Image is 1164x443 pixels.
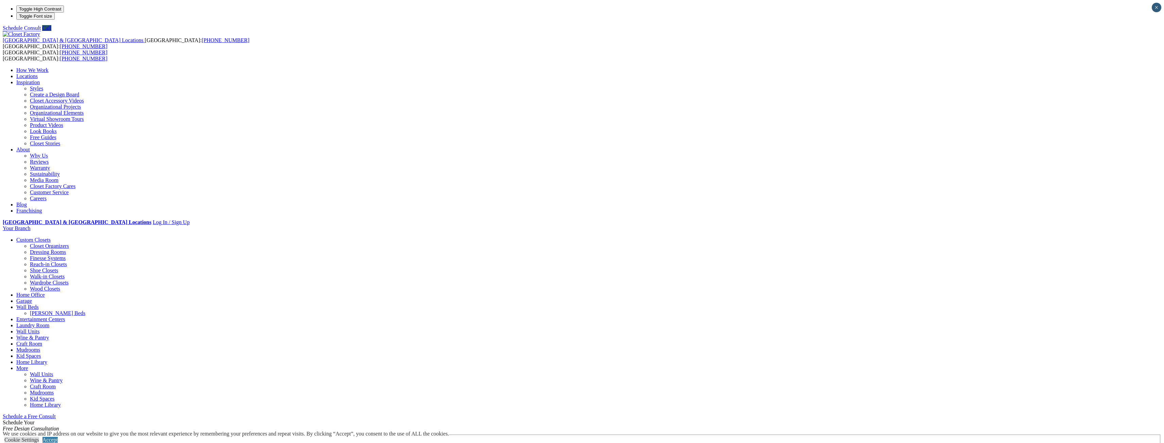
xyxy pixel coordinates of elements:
a: Mudrooms [30,390,54,395]
a: Wine & Pantry [16,335,49,340]
span: [GEOGRAPHIC_DATA]: [GEOGRAPHIC_DATA]: [3,50,107,61]
span: Schedule Your [3,420,59,431]
a: [GEOGRAPHIC_DATA] & [GEOGRAPHIC_DATA] Locations [3,219,151,225]
a: [PHONE_NUMBER] [60,50,107,55]
a: Create a Design Board [30,92,79,97]
a: Look Books [30,128,57,134]
button: Close [1152,3,1161,12]
a: Reviews [30,159,49,165]
a: Mudrooms [16,347,40,353]
a: Closet Stories [30,141,60,146]
a: [PHONE_NUMBER] [60,56,107,61]
a: Closet Factory Cares [30,183,75,189]
a: Product Videos [30,122,63,128]
a: Media Room [30,177,58,183]
a: Closet Accessory Videos [30,98,84,104]
a: Kid Spaces [30,396,54,402]
a: Craft Room [16,341,42,347]
a: Wardrobe Closets [30,280,69,285]
a: Careers [30,196,47,201]
a: Craft Room [30,384,56,389]
span: [GEOGRAPHIC_DATA] & [GEOGRAPHIC_DATA] Locations [3,37,143,43]
a: Finesse Systems [30,255,66,261]
a: Home Office [16,292,45,298]
a: Wall Units [30,371,53,377]
a: Customer Service [30,189,69,195]
a: Laundry Room [16,322,49,328]
a: Blog [16,202,27,207]
a: Schedule Consult [3,25,41,31]
a: Entertainment Centers [16,316,65,322]
a: Call [42,25,51,31]
a: Virtual Showroom Tours [30,116,84,122]
a: Closet Organizers [30,243,69,249]
a: Walk-in Closets [30,274,65,279]
span: Toggle Font size [19,14,52,19]
em: Free Design Consultation [3,426,59,431]
a: Why Us [30,153,48,159]
a: Garage [16,298,32,304]
button: Toggle High Contrast [16,5,64,13]
div: We use cookies and IP address on our website to give you the most relevant experience by remember... [3,431,449,437]
a: Log In / Sign Up [153,219,189,225]
a: Inspiration [16,79,40,85]
a: Dressing Rooms [30,249,66,255]
a: Organizational Elements [30,110,84,116]
a: Custom Closets [16,237,51,243]
a: Kid Spaces [16,353,41,359]
a: Warranty [30,165,50,171]
a: Wine & Pantry [30,377,63,383]
a: Organizational Projects [30,104,81,110]
a: Your Branch [3,225,30,231]
a: [GEOGRAPHIC_DATA] & [GEOGRAPHIC_DATA] Locations [3,37,145,43]
a: Reach-in Closets [30,261,67,267]
a: Sustainability [30,171,60,177]
a: Home Library [16,359,47,365]
a: Wood Closets [30,286,60,292]
a: Wall Beds [16,304,39,310]
a: Cookie Settings [4,437,39,443]
a: Styles [30,86,43,91]
a: [PERSON_NAME] Beds [30,310,85,316]
a: Schedule a Free Consult (opens a dropdown menu) [3,413,56,419]
a: Free Guides [30,134,56,140]
a: Home Library [30,402,61,408]
a: [PHONE_NUMBER] [60,43,107,49]
span: [GEOGRAPHIC_DATA]: [GEOGRAPHIC_DATA]: [3,37,249,49]
button: Toggle Font size [16,13,55,20]
a: More menu text will display only on big screen [16,365,28,371]
a: Locations [16,73,38,79]
a: [PHONE_NUMBER] [202,37,249,43]
a: About [16,147,30,152]
a: Accept [42,437,58,443]
a: Shoe Closets [30,267,58,273]
span: Toggle High Contrast [19,6,61,12]
a: Wall Units [16,329,39,334]
a: Franchising [16,208,42,214]
img: Closet Factory [3,31,40,37]
a: How We Work [16,67,49,73]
